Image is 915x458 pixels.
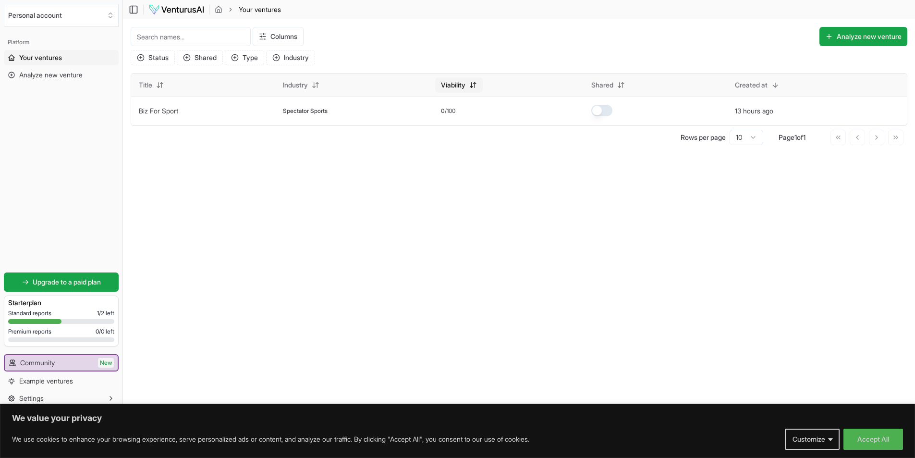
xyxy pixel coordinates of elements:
span: of [797,133,803,141]
span: 0 [441,107,445,115]
input: Search names... [131,27,251,46]
p: We use cookies to enhance your browsing experience, serve personalized ads or content, and analyz... [12,433,529,445]
button: Viability [435,77,483,93]
p: We value your privacy [12,412,903,424]
button: Columns [253,27,304,46]
button: Settings [4,391,119,406]
button: Title [133,77,170,93]
span: Upgrade to a paid plan [33,277,101,287]
span: Shared [591,80,613,90]
span: New [98,358,114,368]
span: Example ventures [19,376,73,386]
span: Settings [19,394,44,403]
button: Shared [177,50,223,65]
a: Your ventures [4,50,119,65]
span: Your ventures [19,53,62,62]
button: Industry [266,50,315,65]
a: Example ventures [4,373,119,389]
span: Page [779,133,794,141]
button: Type [225,50,264,65]
span: /100 [445,107,455,115]
button: Customize [785,429,840,450]
p: Rows per page [681,133,726,142]
span: Premium reports [8,328,51,335]
button: 13 hours ago [735,106,773,116]
span: Community [20,358,55,368]
span: Standard reports [8,309,51,317]
h3: Starter plan [8,298,114,308]
span: 1 [794,133,797,141]
span: Title [139,80,152,90]
button: Biz For Sport [139,106,178,116]
span: Viability [441,80,465,90]
span: Industry [283,80,308,90]
button: Created at [729,77,785,93]
span: Spectator Sports [283,107,328,115]
button: Accept All [843,429,903,450]
span: Your ventures [239,5,281,14]
button: Status [131,50,175,65]
a: Biz For Sport [139,107,178,115]
a: Upgrade to a paid plan [4,272,119,292]
span: 1 [803,133,805,141]
button: Analyze new venture [819,27,907,46]
a: Analyze new venture [4,67,119,83]
a: CommunityNew [5,355,118,371]
button: Shared [586,77,631,93]
span: 1 / 2 left [97,309,114,317]
img: logo [148,4,205,15]
div: Platform [4,35,119,50]
nav: breadcrumb [215,5,281,14]
span: Created at [735,80,768,90]
span: 0 / 0 left [96,328,114,335]
button: Industry [277,77,325,93]
span: Analyze new venture [19,70,83,80]
button: Select an organization [4,4,119,27]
